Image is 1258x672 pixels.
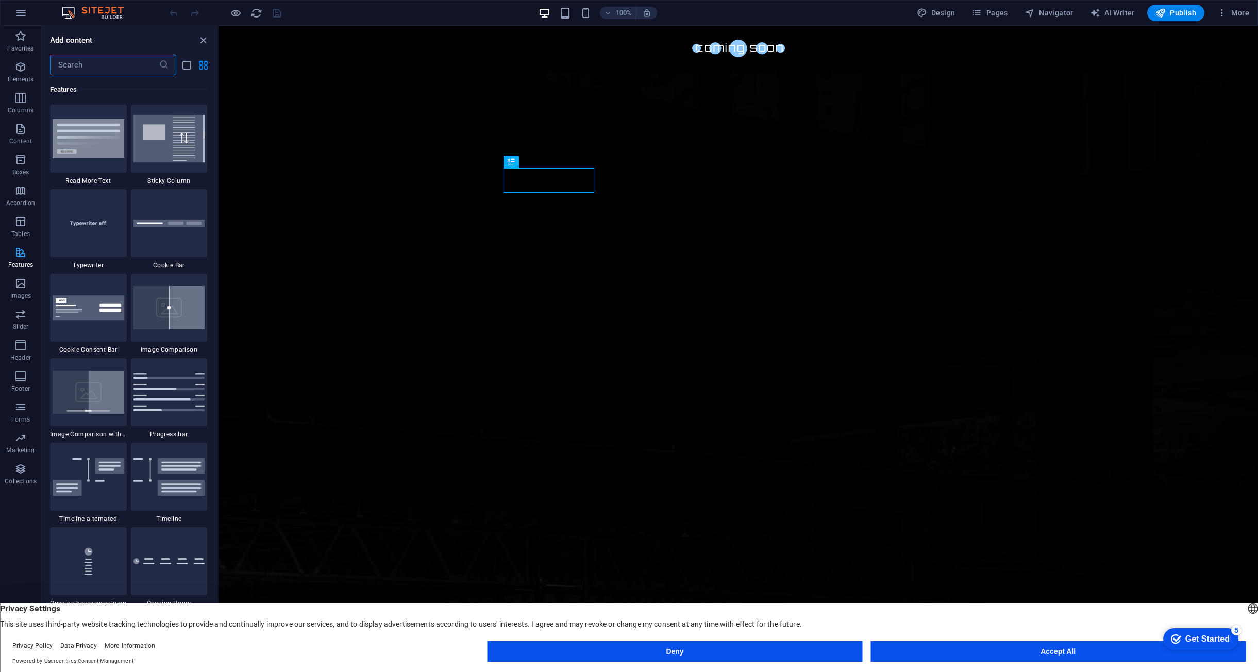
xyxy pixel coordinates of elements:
p: Images [10,292,31,300]
span: Timeline [131,515,208,523]
img: Editor Logo [59,7,137,19]
div: Design (Ctrl+Alt+Y) [913,5,960,21]
div: Sticky Column [131,105,208,185]
span: Typewriter [50,261,127,270]
p: Header [10,354,31,362]
span: Progress bar [131,430,208,439]
div: Cookie Consent Bar [50,274,127,354]
p: Accordion [6,199,35,207]
div: Timeline [131,443,208,523]
p: Collections [5,477,36,485]
div: Timeline alternated [50,443,127,523]
img: cookie-info.svg [133,220,205,227]
button: Navigator [1020,5,1078,21]
button: More [1213,5,1253,21]
button: Publish [1147,5,1204,21]
div: Image Comparison [131,274,208,354]
span: More [1217,8,1249,18]
div: 5 [76,2,87,12]
img: Typewritereffect_thumbnail.svg [53,199,124,247]
span: Timeline alternated [50,515,127,523]
div: Progress bar [131,358,208,439]
img: StickyColumn.svg [133,115,205,162]
span: Opening hours as column [50,599,127,608]
div: Read More Text [50,105,127,185]
i: On resize automatically adjust zoom level to fit chosen device. [642,8,651,18]
div: Get Started [30,11,75,21]
p: Tables [11,230,30,238]
div: Typewriter [50,189,127,270]
p: Columns [8,106,33,114]
input: Search [50,55,159,75]
img: image-comparison.svg [133,286,205,329]
img: Read_More_Thumbnail.svg [53,119,124,158]
span: Read More Text [50,177,127,185]
p: Favorites [7,44,33,53]
span: Image Comparison [131,346,208,354]
p: Features [8,261,33,269]
div: Opening hours as column [50,527,127,608]
button: 100% [600,7,636,19]
img: cookie-consent-baner.svg [53,295,124,320]
p: Elements [8,75,34,83]
span: Image Comparison with track [50,430,127,439]
span: Opening Hours [131,599,208,608]
span: Pages [971,8,1008,18]
img: timeline1.svg [133,458,205,496]
button: grid-view [197,59,209,71]
p: Forms [11,415,30,424]
img: opening-hours.svg [133,558,205,564]
h6: 100% [615,7,632,19]
button: Pages [967,5,1012,21]
p: Slider [13,323,29,331]
span: Design [917,8,955,18]
p: Marketing [6,446,35,455]
button: close panel [197,34,209,46]
img: opening_hours_col1.svg [53,537,124,585]
span: Cookie Bar [131,261,208,270]
button: list-view [180,59,193,71]
span: Sticky Column [131,177,208,185]
div: Image Comparison with track [50,358,127,439]
button: Design [913,5,960,21]
h6: Add content [50,34,93,46]
div: Cookie Bar [131,189,208,270]
button: reload [250,7,262,19]
div: Get Started 5 items remaining, 0% complete [8,5,83,27]
span: AI Writer [1090,8,1135,18]
span: Publish [1155,8,1196,18]
span: Navigator [1025,8,1074,18]
button: Click here to leave preview mode and continue editing [229,7,242,19]
img: image-comparison-with-progress.svg [53,371,124,414]
img: progress-bar.svg [133,373,205,411]
p: Content [9,137,32,145]
button: AI Writer [1086,5,1139,21]
div: Opening Hours [131,527,208,608]
p: Footer [11,384,30,393]
i: Reload page [250,7,262,19]
span: Cookie Consent Bar [50,346,127,354]
h6: Features [50,83,207,96]
p: Boxes [12,168,29,176]
img: timeline-alternated.svg [53,458,124,496]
